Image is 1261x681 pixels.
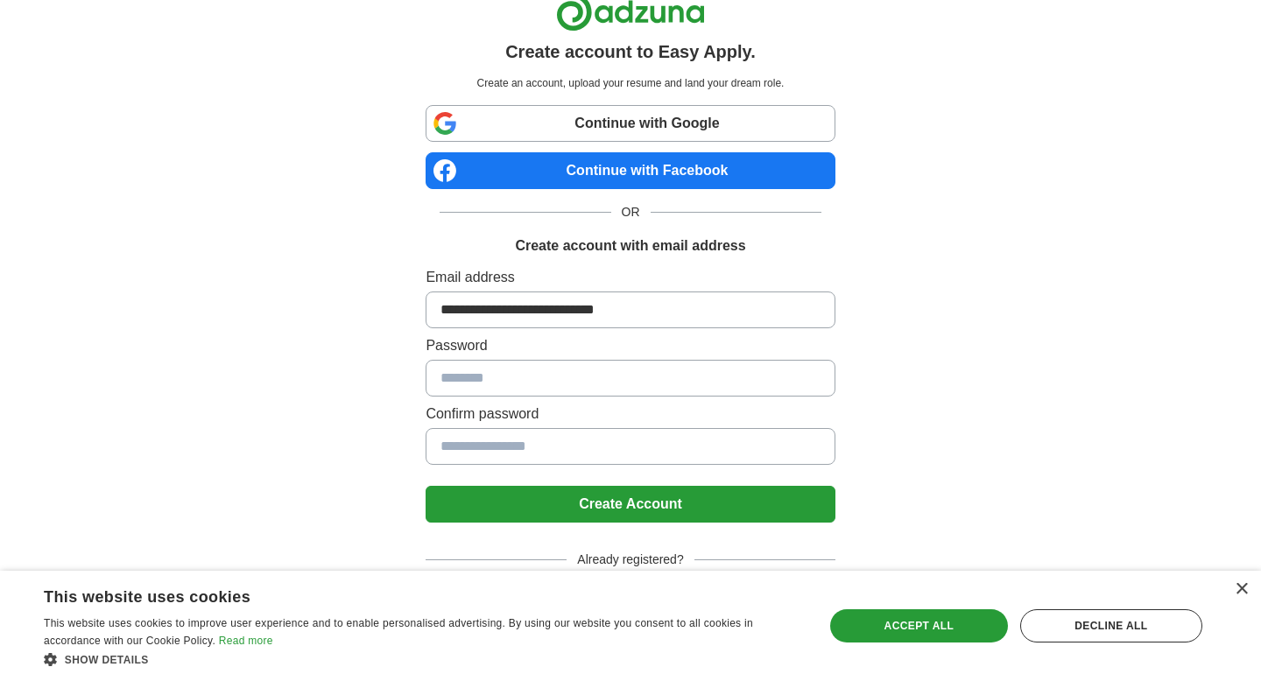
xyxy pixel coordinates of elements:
[426,267,835,288] label: Email address
[515,235,745,256] h1: Create account with email address
[1020,609,1202,642] div: Decline all
[426,152,835,189] a: Continue with Facebook
[426,335,835,356] label: Password
[830,609,1008,642] div: Accept all
[567,551,694,569] span: Already registered?
[1235,583,1248,596] div: Close
[219,635,273,647] a: Read more, opens a new window
[611,203,651,221] span: OR
[429,75,831,91] p: Create an account, upload your resume and land your dream role.
[426,404,835,425] label: Confirm password
[44,581,757,607] div: This website uses cookies
[44,650,801,668] div: Show details
[44,617,753,647] span: This website uses cookies to improve user experience and to enable personalised advertising. By u...
[426,486,835,523] button: Create Account
[65,654,149,666] span: Show details
[505,39,756,65] h1: Create account to Easy Apply.
[426,105,835,142] a: Continue with Google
